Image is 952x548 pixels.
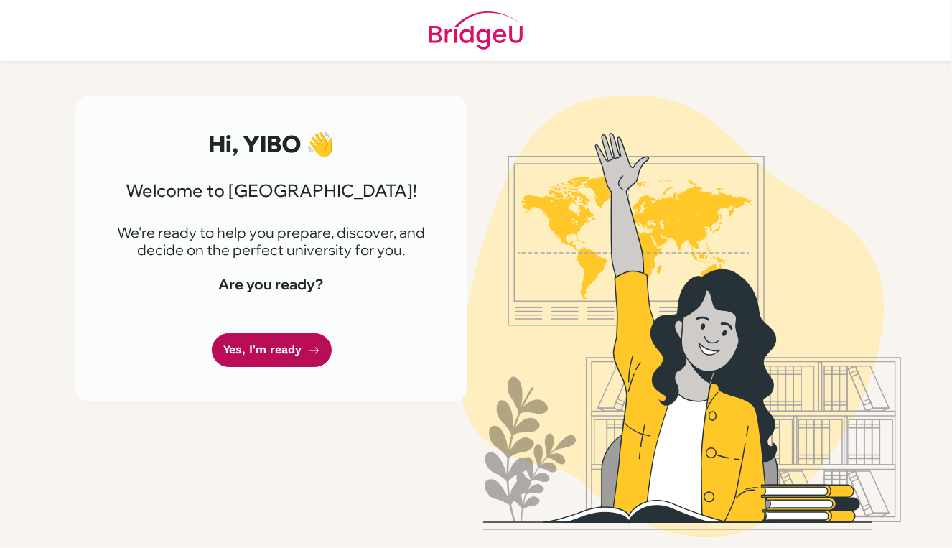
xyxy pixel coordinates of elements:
h2: Hi, YIBO 👋 [110,130,433,157]
p: We're ready to help you prepare, discover, and decide on the perfect university for you. [110,224,433,259]
h3: Welcome to [GEOGRAPHIC_DATA]! [110,180,433,201]
a: Yes, I'm ready [212,333,332,367]
h4: Are you ready? [110,276,433,293]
